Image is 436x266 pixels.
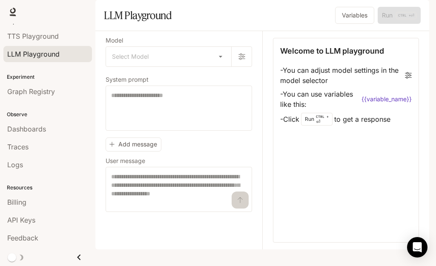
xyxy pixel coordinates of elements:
li: - Click to get a response [280,111,412,127]
p: Model [106,37,123,43]
p: CTRL + [316,114,329,119]
div: Run [301,113,333,126]
button: Variables [335,7,374,24]
li: - You can use variables like this: [280,87,412,111]
button: Add message [106,137,161,152]
span: Select Model [112,52,149,61]
p: ⏎ [316,114,329,124]
code: {{variable_name}} [361,95,412,103]
p: User message [106,158,145,164]
h1: LLM Playground [104,7,172,24]
p: System prompt [106,77,149,83]
div: Open Intercom Messenger [407,237,427,257]
li: - You can adjust model settings in the model selector [280,63,412,87]
div: Select Model [106,47,231,66]
p: Welcome to LLM playground [280,45,384,57]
